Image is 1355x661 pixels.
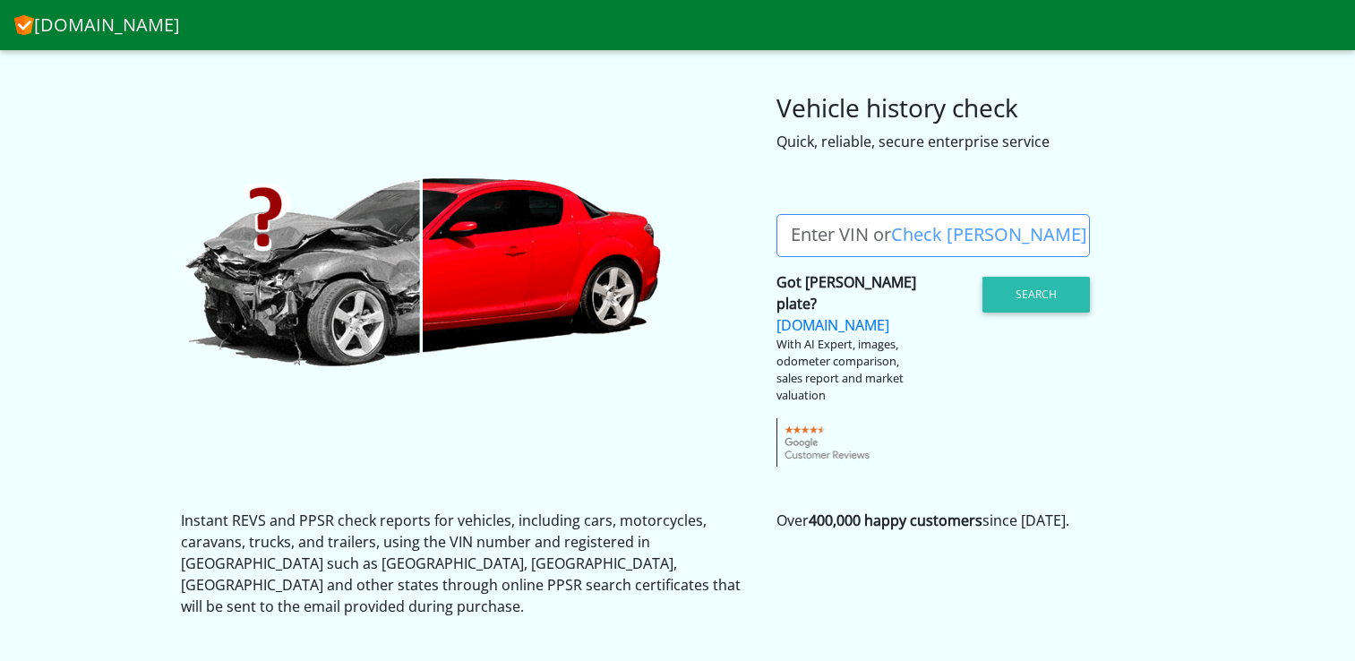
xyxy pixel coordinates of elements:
div: Quick, reliable, secure enterprise service [776,131,1175,152]
p: Instant REVS and PPSR check reports for vehicles, including cars, motorcycles, caravans, trucks, ... [181,510,750,617]
button: Search [982,277,1090,313]
p: Over since [DATE]. [776,510,1175,531]
strong: 400,000 happy customers [809,511,982,530]
a: [DOMAIN_NAME] [14,7,180,43]
img: gcr-badge-transparent.png [776,418,879,467]
img: CheckVIN [181,174,665,370]
a: [DOMAIN_NAME] [776,315,889,335]
strong: Got [PERSON_NAME] plate? [776,272,916,313]
div: With AI Expert, images, odometer comparison, sales report and market valuation [776,336,920,405]
img: CheckVIN.com.au logo [14,12,34,35]
label: Enter VIN or [776,214,1102,257]
h3: Vehicle history check [776,93,1175,124]
a: Check [PERSON_NAME] [891,222,1087,246]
